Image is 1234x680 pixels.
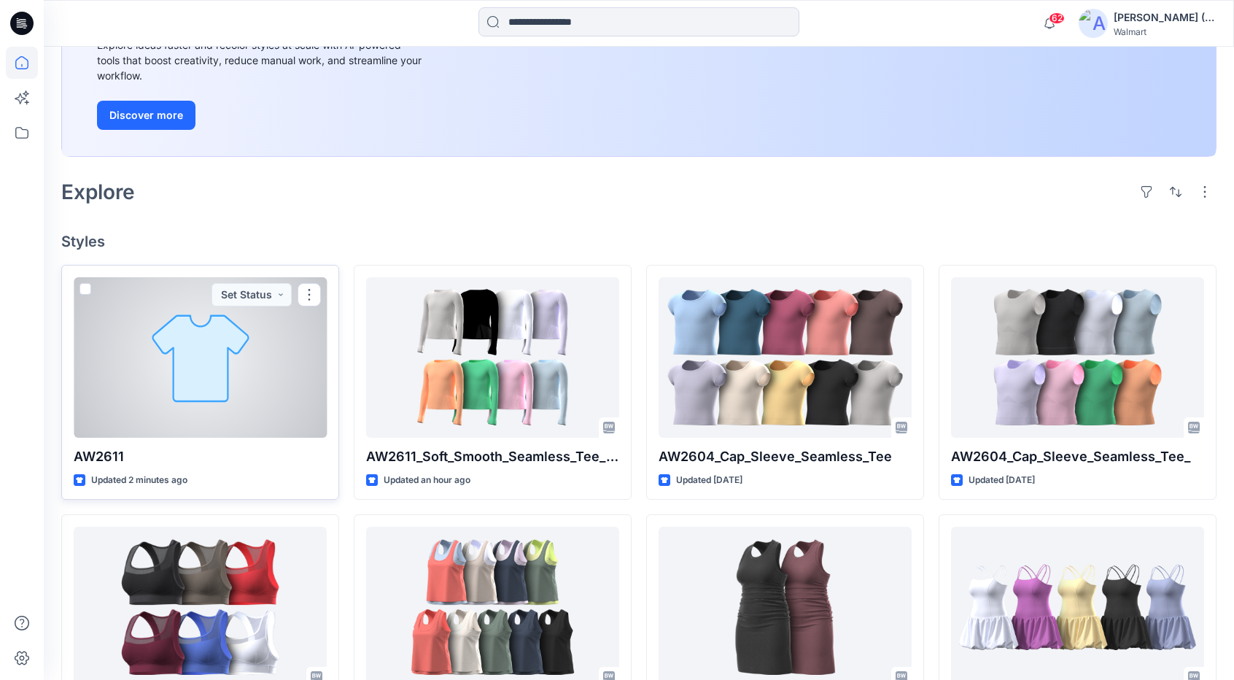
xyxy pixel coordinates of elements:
[97,37,425,83] div: Explore ideas faster and recolor styles at scale with AI-powered tools that boost creativity, red...
[1079,9,1108,38] img: avatar
[659,447,912,467] p: AW2604_Cap_Sleeve_Seamless_Tee
[97,101,195,130] button: Discover more
[384,473,470,488] p: Updated an hour ago
[366,447,619,467] p: AW2611_Soft_Smooth_Seamless_Tee_LS S3
[74,277,327,438] a: AW2611
[97,101,425,130] a: Discover more
[1114,26,1216,37] div: Walmart
[61,180,135,204] h2: Explore
[951,447,1204,467] p: AW2604_Cap_Sleeve_Seamless_Tee_
[74,447,327,467] p: AW2611
[91,473,187,488] p: Updated 2 minutes ago
[366,277,619,438] a: AW2611_Soft_Smooth_Seamless_Tee_LS S3
[659,277,912,438] a: AW2604_Cap_Sleeve_Seamless_Tee
[951,277,1204,438] a: AW2604_Cap_Sleeve_Seamless_Tee_
[969,473,1035,488] p: Updated [DATE]
[61,233,1216,250] h4: Styles
[1114,9,1216,26] div: [PERSON_NAME] (Delta Galil)
[676,473,742,488] p: Updated [DATE]
[1049,12,1065,24] span: 62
